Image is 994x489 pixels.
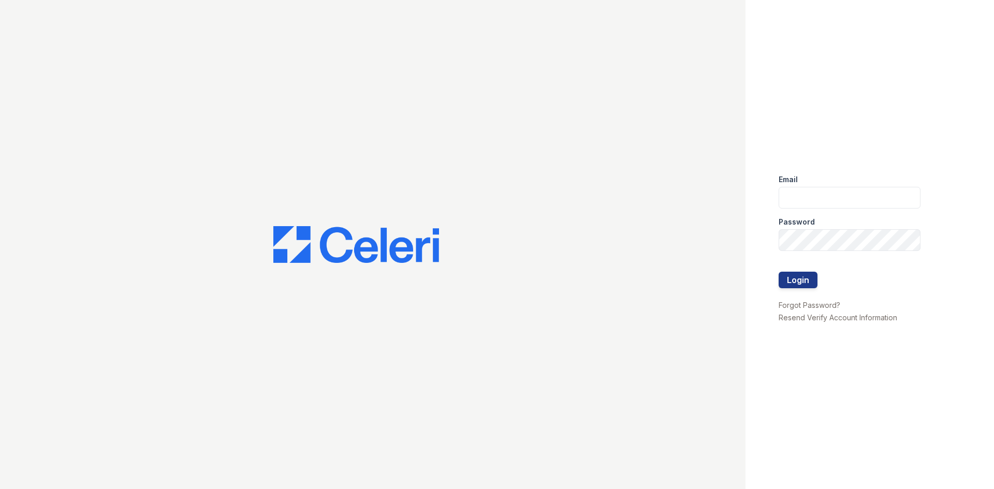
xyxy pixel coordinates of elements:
[779,174,798,185] label: Email
[779,217,815,227] label: Password
[779,313,897,322] a: Resend Verify Account Information
[779,301,840,309] a: Forgot Password?
[779,272,817,288] button: Login
[273,226,439,263] img: CE_Logo_Blue-a8612792a0a2168367f1c8372b55b34899dd931a85d93a1a3d3e32e68fde9ad4.png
